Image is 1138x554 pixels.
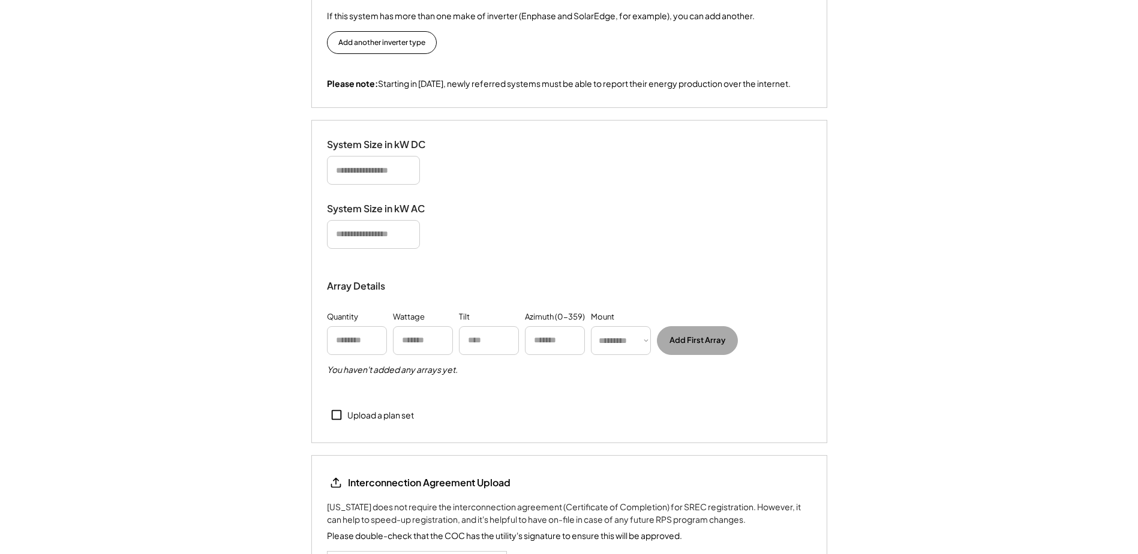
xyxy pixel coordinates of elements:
div: System Size in kW DC [327,138,447,151]
button: Add First Array [657,326,738,355]
div: [US_STATE] does not require the interconnection agreement (Certificate of Completion) for SREC re... [327,501,812,526]
strong: Please note: [327,78,378,89]
div: Starting in [DATE], newly referred systems must be able to report their energy production over th... [327,78,791,90]
div: Wattage [393,311,425,323]
h5: You haven't added any arrays yet. [327,364,458,376]
div: Array Details [327,279,387,293]
div: Quantity [327,311,358,323]
button: Add another inverter type [327,31,437,54]
div: System Size in kW AC [327,203,447,215]
div: Azimuth (0-359) [525,311,585,323]
div: Mount [591,311,614,323]
div: If this system has more than one make of inverter (Enphase and SolarEdge, for example), you can a... [327,10,755,22]
div: Tilt [459,311,470,323]
div: Please double-check that the COC has the utility's signature to ensure this will be approved. [327,529,682,542]
div: Interconnection Agreement Upload [348,476,511,489]
div: Upload a plan set [347,410,414,421]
